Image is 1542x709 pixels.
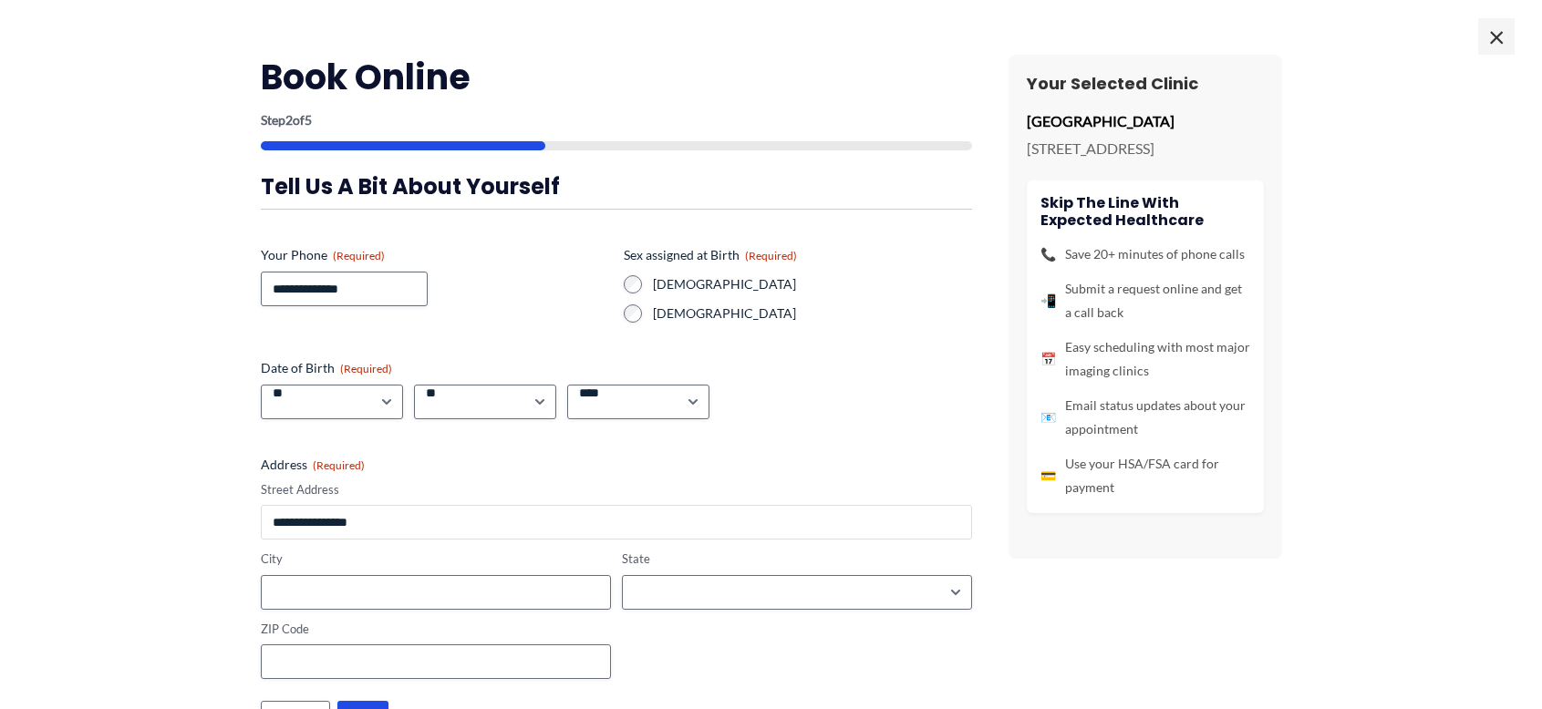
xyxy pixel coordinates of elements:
[1040,277,1250,324] li: Submit a request online and get a call back
[1040,394,1250,441] li: Email status updates about your appointment
[261,550,611,568] label: City
[1040,406,1056,429] span: 📧
[1040,335,1250,383] li: Easy scheduling with most major imaging clinics
[261,481,972,498] label: Street Address
[285,112,293,128] span: 2
[622,550,972,568] label: State
[305,112,312,128] span: 5
[1040,464,1056,488] span: 💳
[261,114,972,127] p: Step of
[624,246,797,264] legend: Sex assigned at Birth
[1027,108,1264,135] p: [GEOGRAPHIC_DATA]
[1040,347,1056,371] span: 📅
[1040,242,1250,266] li: Save 20+ minutes of phone calls
[340,362,392,375] span: (Required)
[261,55,972,99] h2: Book Online
[261,246,609,264] label: Your Phone
[745,249,797,262] span: (Required)
[653,275,972,293] label: [DEMOGRAPHIC_DATA]
[1040,452,1250,499] li: Use your HSA/FSA card for payment
[261,621,611,638] label: ZIP Code
[1027,135,1264,162] p: [STREET_ADDRESS]
[1027,73,1264,94] h3: Your Selected Clinic
[261,359,392,377] legend: Date of Birth
[1478,18,1515,55] span: ×
[653,304,972,323] label: [DEMOGRAPHIC_DATA]
[313,458,365,472] span: (Required)
[333,249,385,262] span: (Required)
[261,172,972,200] h3: Tell us a bit about yourself
[1040,242,1056,266] span: 📞
[261,456,365,474] legend: Address
[1040,289,1056,313] span: 📲
[1040,194,1250,229] h4: Skip the line with Expected Healthcare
